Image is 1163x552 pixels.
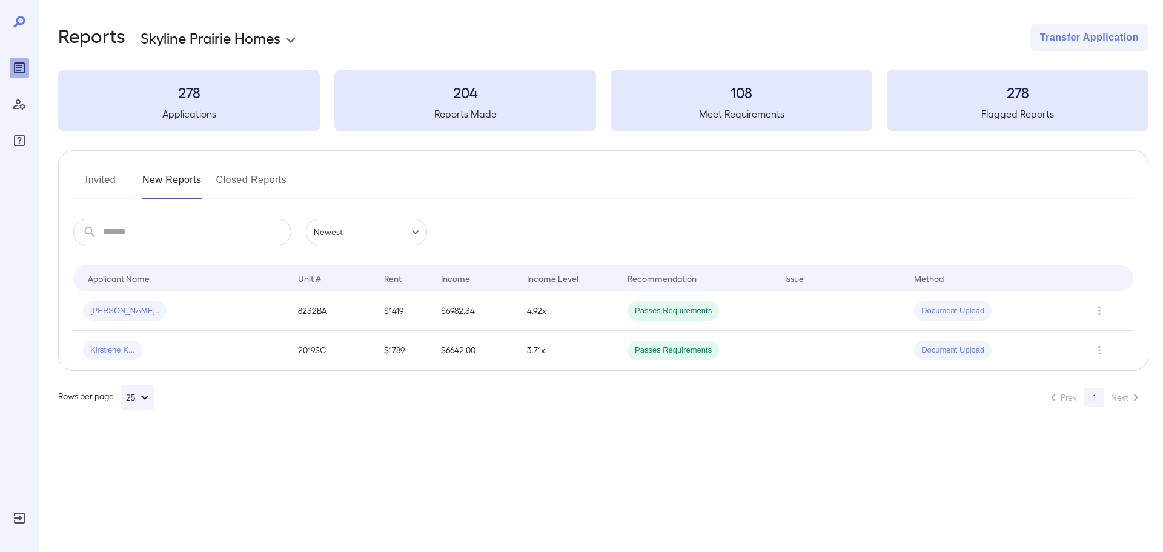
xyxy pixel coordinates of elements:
[384,271,403,285] div: Rent
[785,271,804,285] div: Issue
[288,291,374,331] td: 8232BA
[58,24,125,51] h2: Reports
[1090,341,1109,360] button: Row Actions
[88,271,150,285] div: Applicant Name
[141,28,280,47] p: Skyline Prairie Homes
[517,331,618,370] td: 3.71x
[83,305,167,317] span: [PERSON_NAME]..
[306,219,427,245] div: Newest
[73,170,128,199] button: Invited
[1041,388,1148,407] nav: pagination navigation
[121,385,154,410] button: 25
[58,385,154,410] div: Rows per page
[1030,24,1148,51] button: Transfer Application
[914,345,992,356] span: Document Upload
[1090,301,1109,321] button: Row Actions
[628,271,697,285] div: Recommendation
[83,345,142,356] span: Kirstiene K...
[431,291,517,331] td: $6982.34
[58,107,320,121] h5: Applications
[611,82,872,102] h3: 108
[611,107,872,121] h5: Meet Requirements
[887,107,1148,121] h5: Flagged Reports
[517,291,618,331] td: 4.92x
[1084,388,1104,407] button: page 1
[887,82,1148,102] h3: 278
[441,271,470,285] div: Income
[298,271,321,285] div: Unit #
[334,107,596,121] h5: Reports Made
[334,82,596,102] h3: 204
[216,170,287,199] button: Closed Reports
[10,508,29,528] div: Log Out
[914,305,992,317] span: Document Upload
[628,305,719,317] span: Passes Requirements
[10,95,29,114] div: Manage Users
[142,170,202,199] button: New Reports
[374,331,431,370] td: $1789
[58,82,320,102] h3: 278
[288,331,374,370] td: 2019SC
[374,291,431,331] td: $1419
[58,70,1148,131] summary: 278Applications204Reports Made108Meet Requirements278Flagged Reports
[10,58,29,78] div: Reports
[431,331,517,370] td: $6642.00
[914,271,944,285] div: Method
[527,271,578,285] div: Income Level
[628,345,719,356] span: Passes Requirements
[10,131,29,150] div: FAQ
